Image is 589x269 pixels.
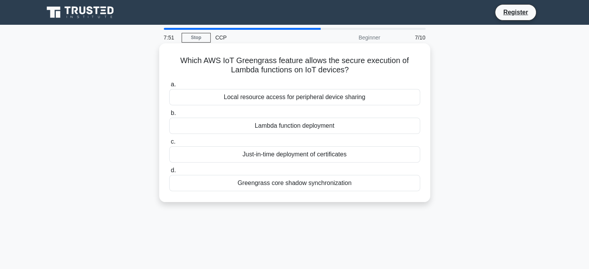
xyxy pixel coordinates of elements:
div: 7:51 [159,30,182,45]
div: Just-in-time deployment of certificates [169,146,420,163]
div: Local resource access for peripheral device sharing [169,89,420,105]
span: d. [171,167,176,173]
h5: Which AWS IoT Greengrass feature allows the secure execution of Lambda functions on IoT devices? [168,56,421,75]
div: CCP [211,30,317,45]
div: Beginner [317,30,385,45]
span: a. [171,81,176,87]
span: c. [171,138,175,145]
a: Register [498,7,532,17]
a: Stop [182,33,211,43]
div: Lambda function deployment [169,118,420,134]
div: Greengrass core shadow synchronization [169,175,420,191]
span: b. [171,110,176,116]
div: 7/10 [385,30,430,45]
